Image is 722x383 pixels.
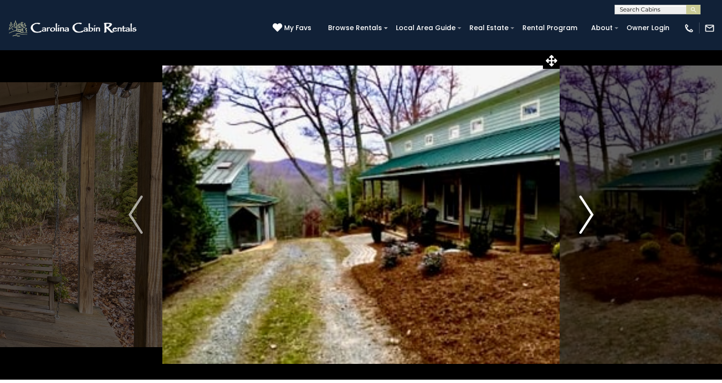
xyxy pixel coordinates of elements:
[586,21,617,35] a: About
[704,23,715,33] img: mail-regular-white.png
[518,21,582,35] a: Rental Program
[684,23,694,33] img: phone-regular-white.png
[579,196,594,234] img: arrow
[391,21,460,35] a: Local Area Guide
[109,50,162,380] button: Previous
[7,19,139,38] img: White-1-2.png
[128,196,143,234] img: arrow
[323,21,387,35] a: Browse Rentals
[284,23,311,33] span: My Favs
[622,21,674,35] a: Owner Login
[465,21,513,35] a: Real Estate
[273,23,314,33] a: My Favs
[560,50,613,380] button: Next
